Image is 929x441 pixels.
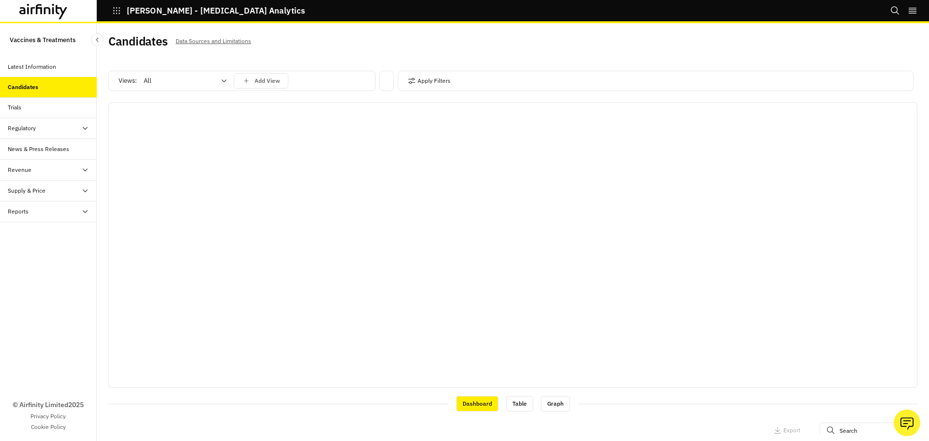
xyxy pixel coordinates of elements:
[8,83,38,91] div: Candidates
[8,124,36,133] div: Regulatory
[8,62,56,71] div: Latest Information
[8,103,21,112] div: Trials
[91,33,104,46] button: Close Sidebar
[13,400,84,410] p: © Airfinity Limited 2025
[8,166,31,174] div: Revenue
[255,77,280,84] p: Add View
[8,207,29,216] div: Reports
[774,423,800,438] button: Export
[176,36,251,46] p: Data Sources and Limitations
[820,423,916,438] input: Search
[10,31,75,49] p: Vaccines & Treatments
[108,34,168,48] h2: Candidates
[8,145,69,153] div: News & Press Releases
[894,410,920,436] button: Ask our analysts
[783,427,800,434] p: Export
[890,2,900,19] button: Search
[234,73,288,89] button: save changes
[30,412,66,421] a: Privacy Policy
[456,396,498,411] div: Dashboard
[8,186,45,195] div: Supply & Price
[127,6,305,15] p: [PERSON_NAME] - [MEDICAL_DATA] Analytics
[31,423,66,431] a: Cookie Policy
[506,396,533,411] div: Table
[541,396,570,411] div: Graph
[112,2,305,19] button: [PERSON_NAME] - [MEDICAL_DATA] Analytics
[119,73,288,89] div: Views:
[408,73,450,89] button: Apply Filters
